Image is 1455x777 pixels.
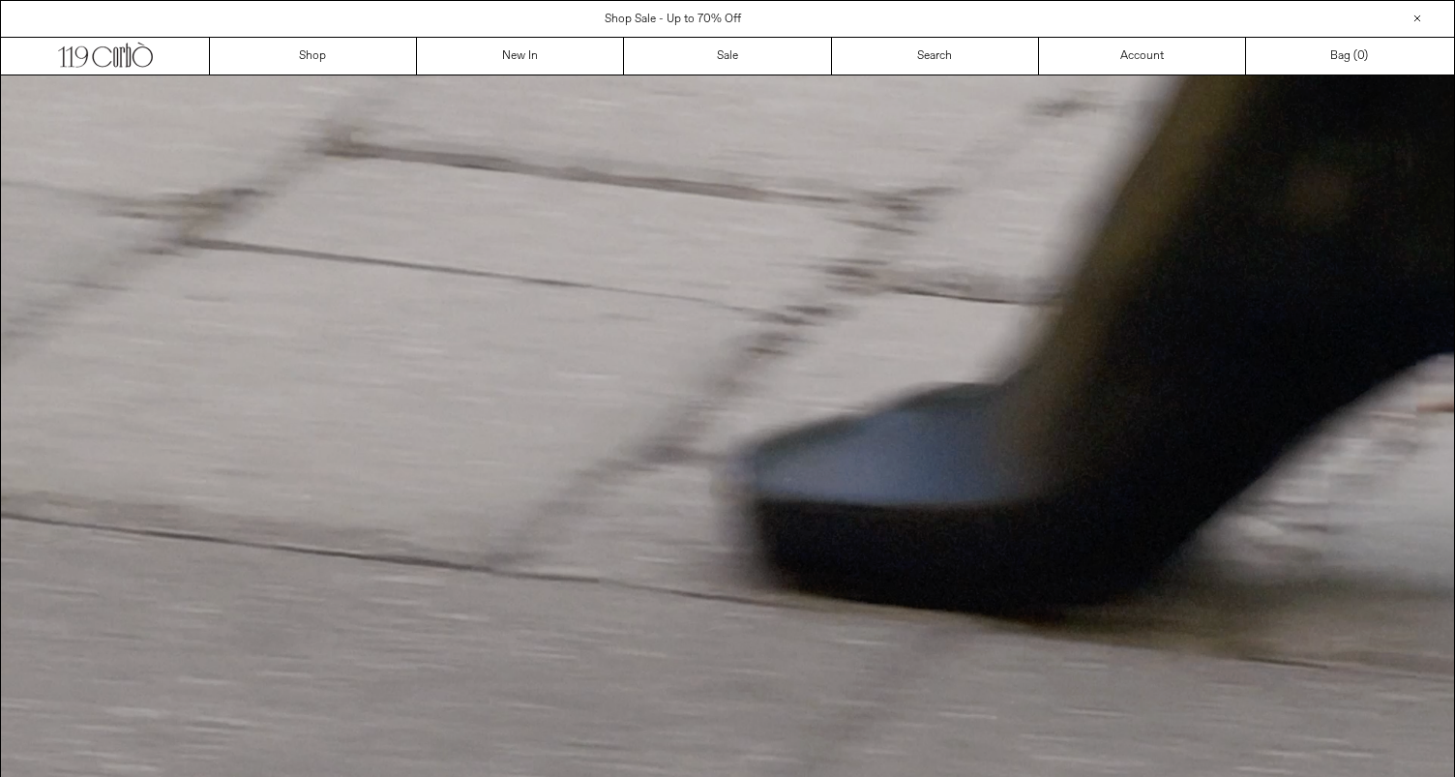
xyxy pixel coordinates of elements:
a: Shop Sale - Up to 70% Off [605,12,741,27]
a: Search [832,38,1039,75]
span: ) [1357,47,1368,65]
span: 0 [1357,48,1364,64]
a: Sale [624,38,831,75]
a: Bag () [1246,38,1453,75]
a: New In [417,38,624,75]
a: Shop [210,38,417,75]
a: Account [1039,38,1246,75]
